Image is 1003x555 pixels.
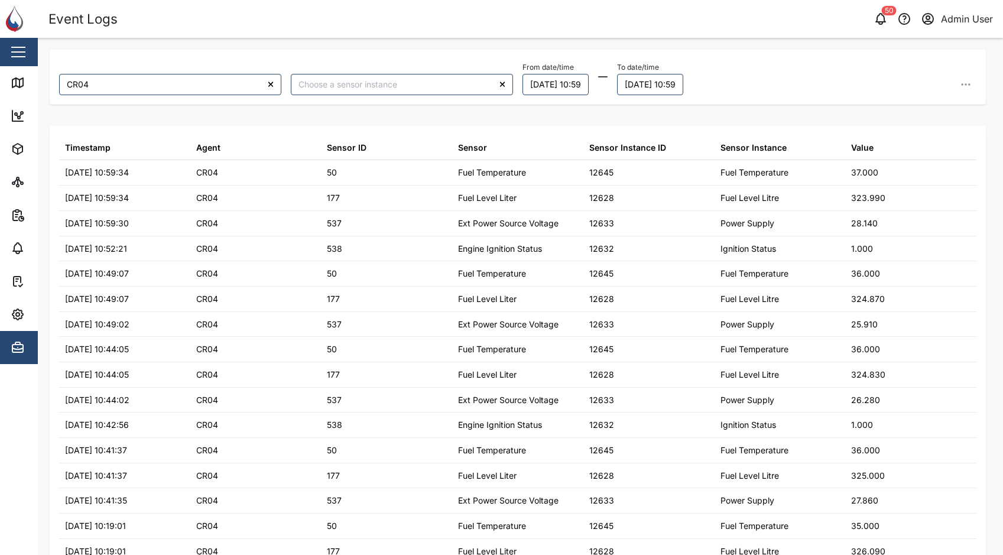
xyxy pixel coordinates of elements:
[720,242,776,255] div: Ignition Status
[327,242,342,255] div: 538
[196,469,218,482] div: CR04
[196,444,218,457] div: CR04
[720,520,788,533] div: Fuel Temperature
[65,469,127,482] div: [DATE] 10:41:37
[458,166,526,179] div: Fuel Temperature
[851,267,880,280] div: 36.000
[327,318,342,331] div: 537
[327,394,342,407] div: 537
[589,166,614,179] div: 12645
[589,520,614,533] div: 12645
[458,293,517,306] div: Fuel Level Liter
[851,444,880,457] div: 36.000
[65,444,127,457] div: [DATE] 10:41:37
[851,343,880,356] div: 36.000
[458,444,526,457] div: Fuel Temperature
[851,368,885,381] div: 324.830
[65,242,127,255] div: [DATE] 10:52:21
[458,217,559,230] div: Ext Power Source Voltage
[65,267,129,280] div: [DATE] 10:49:07
[458,267,526,280] div: Fuel Temperature
[65,293,129,306] div: [DATE] 10:49:07
[720,166,788,179] div: Fuel Temperature
[851,141,874,154] div: Value
[458,520,526,533] div: Fuel Temperature
[458,141,487,154] div: Sensor
[458,318,559,331] div: Ext Power Source Voltage
[941,12,993,27] div: Admin User
[458,368,517,381] div: Fuel Level Liter
[589,444,614,457] div: 12645
[327,343,337,356] div: 50
[589,293,614,306] div: 12628
[196,293,218,306] div: CR04
[720,368,779,381] div: Fuel Level Litre
[65,192,129,205] div: [DATE] 10:59:34
[31,76,57,89] div: Map
[851,166,878,179] div: 37.000
[327,192,340,205] div: 177
[31,142,67,155] div: Assets
[720,394,774,407] div: Power Supply
[327,217,342,230] div: 537
[617,74,683,95] button: 09/10/2025 10:59
[851,242,873,255] div: 1.000
[589,141,666,154] div: Sensor Instance ID
[720,192,779,205] div: Fuel Level Litre
[920,11,994,27] button: Admin User
[65,394,129,407] div: [DATE] 10:44:02
[31,109,84,122] div: Dashboard
[522,74,589,95] button: 08/10/2025 10:59
[291,74,513,95] input: Choose a sensor instance
[31,341,66,354] div: Admin
[196,368,218,381] div: CR04
[851,192,885,205] div: 323.990
[851,520,879,533] div: 35.000
[31,209,71,222] div: Reports
[327,494,342,507] div: 537
[327,267,337,280] div: 50
[720,141,787,154] div: Sensor Instance
[458,242,542,255] div: Engine Ignition Status
[59,74,281,95] input: Choose an agent
[720,444,788,457] div: Fuel Temperature
[31,242,67,255] div: Alarms
[65,494,127,507] div: [DATE] 10:41:35
[720,267,788,280] div: Fuel Temperature
[589,217,614,230] div: 12633
[327,418,342,431] div: 538
[851,293,885,306] div: 324.870
[720,494,774,507] div: Power Supply
[31,308,73,321] div: Settings
[851,217,878,230] div: 28.140
[327,166,337,179] div: 50
[589,267,614,280] div: 12645
[196,418,218,431] div: CR04
[589,192,614,205] div: 12628
[589,318,614,331] div: 12633
[720,318,774,331] div: Power Supply
[851,494,878,507] div: 27.860
[65,217,129,230] div: [DATE] 10:59:30
[31,275,63,288] div: Tasks
[196,520,218,533] div: CR04
[6,6,32,32] img: Main Logo
[458,192,517,205] div: Fuel Level Liter
[589,343,614,356] div: 12645
[65,343,129,356] div: [DATE] 10:44:05
[589,418,614,431] div: 12632
[589,242,614,255] div: 12632
[31,176,59,189] div: Sites
[589,368,614,381] div: 12628
[65,368,129,381] div: [DATE] 10:44:05
[196,318,218,331] div: CR04
[458,343,526,356] div: Fuel Temperature
[851,418,873,431] div: 1.000
[522,63,574,72] label: From date/time
[851,394,880,407] div: 26.280
[589,494,614,507] div: 12633
[48,9,118,30] div: Event Logs
[720,418,776,431] div: Ignition Status
[327,444,337,457] div: 50
[458,394,559,407] div: Ext Power Source Voltage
